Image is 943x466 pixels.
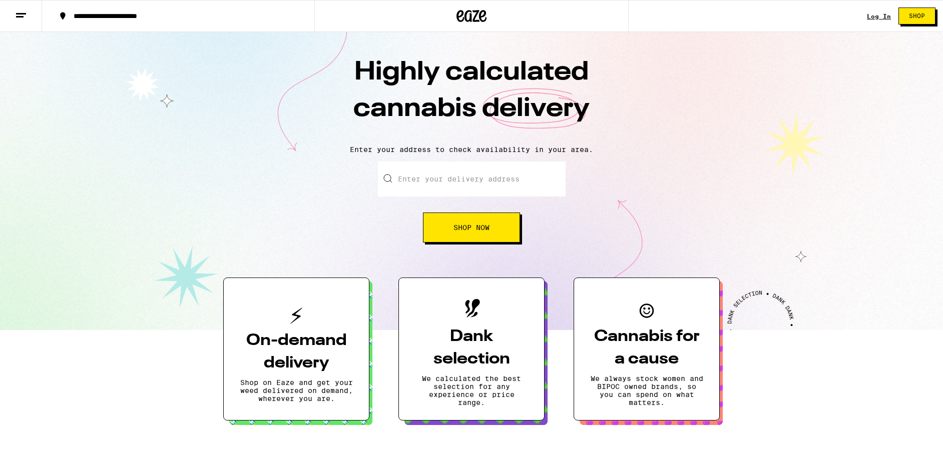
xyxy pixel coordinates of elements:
[909,13,925,19] span: Shop
[398,277,545,420] button: Dank selectionWe calculated the best selection for any experience or price range.
[423,212,520,242] button: Shop Now
[415,325,528,370] h3: Dank selection
[378,161,566,196] input: Enter your delivery address
[891,7,943,24] a: Shop
[574,277,720,420] button: Cannabis for a causeWe always stock women and BIPOC owned brands, so you can spend on what matters.
[10,145,933,153] p: Enter your address to check availability in your area.
[240,329,353,374] h3: On-demand delivery
[590,325,703,370] h3: Cannabis for a cause
[898,7,935,24] button: Shop
[296,54,647,137] h1: Highly calculated cannabis delivery
[453,224,490,231] span: Shop Now
[415,374,528,406] p: We calculated the best selection for any experience or price range.
[240,378,353,402] p: Shop on Eaze and get your weed delivered on demand, wherever you are.
[223,277,369,420] button: On-demand deliveryShop on Eaze and get your weed delivered on demand, wherever you are.
[867,13,891,19] a: Log In
[590,374,703,406] p: We always stock women and BIPOC owned brands, so you can spend on what matters.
